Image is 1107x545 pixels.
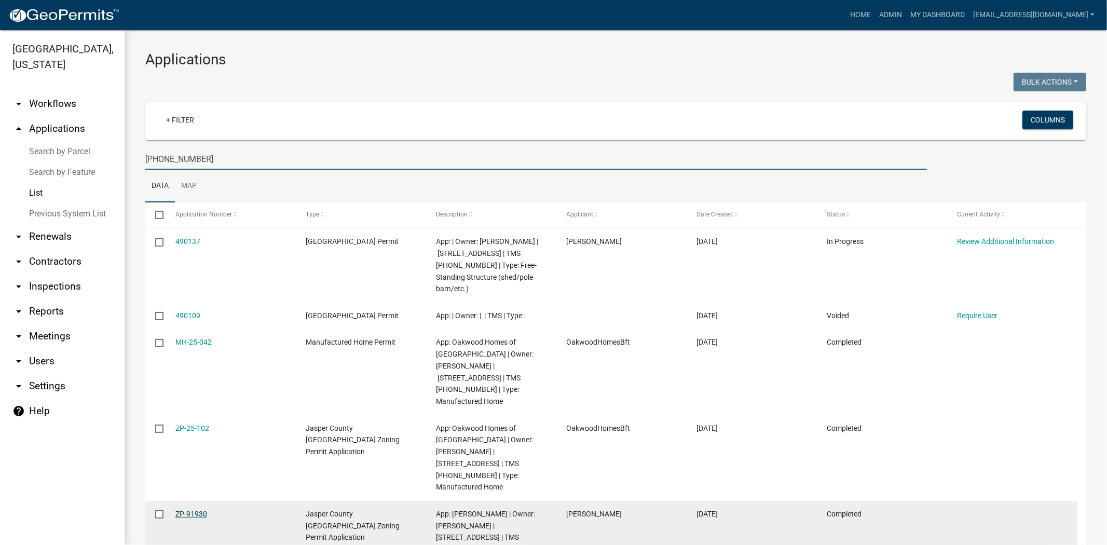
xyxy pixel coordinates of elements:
datatable-header-cell: Current Activity [947,202,1077,227]
a: + Filter [158,111,202,129]
span: Current Activity [957,211,1000,218]
datatable-header-cell: Type [295,202,426,227]
i: arrow_drop_down [12,305,25,318]
datatable-header-cell: Application Number [165,202,295,227]
a: ZP-25-102 [175,424,209,432]
i: help [12,405,25,417]
a: Map [175,170,203,203]
a: ZP-91930 [175,510,207,518]
span: Jasper County Building Permit [306,311,399,320]
datatable-header-cell: Select [145,202,165,227]
button: Bulk Actions [1014,73,1086,91]
i: arrow_drop_down [12,330,25,343]
span: 04/28/2025 [696,338,718,346]
a: Data [145,170,175,203]
span: Application Number [175,211,232,218]
i: arrow_drop_down [12,230,25,243]
span: Description [436,211,468,218]
i: arrow_drop_down [12,380,25,392]
a: Home [846,5,875,25]
i: arrow_drop_down [12,355,25,367]
i: arrow_drop_down [12,255,25,268]
span: Date Created [696,211,733,218]
a: 490109 [175,311,200,320]
i: arrow_drop_down [12,98,25,110]
span: Jasper County SC Zoning Permit Application [306,510,400,542]
i: arrow_drop_down [12,280,25,293]
span: 04/01/2025 [696,424,718,432]
span: Status [827,211,845,218]
datatable-header-cell: Status [817,202,947,227]
span: App: | Owner: | | TMS | Type: [436,311,524,320]
span: OakwoodHomesBft [566,338,630,346]
h3: Applications [145,51,1086,69]
input: Search for applications [145,148,927,170]
span: Richard Brown [566,510,622,518]
span: Applicant [566,211,593,218]
a: MH-25-042 [175,338,212,346]
span: In Progress [827,237,864,246]
span: OakwoodHomesBft [566,424,630,432]
datatable-header-cell: Applicant [556,202,687,227]
span: Richard Brown [566,237,622,246]
span: App: Oakwood Homes of Beaufort | Owner: BROWN RICHARD | 1114 cooks landing rd | TMS 070-00-00-011... [436,338,534,405]
a: My Dashboard [906,5,969,25]
button: Columns [1022,111,1073,129]
span: App: | Owner: BROWN RICHARD | 1114 Cook landing rd | TMS 070-00-00-011 | Type: Free-Standing Stru... [436,237,538,293]
span: Completed [827,510,862,518]
span: Voided [827,311,849,320]
span: 10/10/2023 [696,510,718,518]
a: Require User [957,311,997,320]
a: Admin [875,5,906,25]
a: [EMAIL_ADDRESS][DOMAIN_NAME] [969,5,1099,25]
span: Type [306,211,319,218]
datatable-header-cell: Date Created [687,202,817,227]
span: App: Oakwood Homes of Beaufort | Owner: BROWN RICHARD | 1114 cooks landing rd | TMS 070-00-00-011... [436,424,534,492]
span: Manufactured Home Permit [306,338,395,346]
datatable-header-cell: Description [426,202,556,227]
span: Jasper County SC Zoning Permit Application [306,424,400,456]
a: 490137 [175,237,200,246]
i: arrow_drop_up [12,122,25,135]
span: Completed [827,424,862,432]
span: 10/08/2025 [696,237,718,246]
a: Review Additional Information [957,237,1054,246]
span: Completed [827,338,862,346]
span: 10/08/2025 [696,311,718,320]
span: Jasper County Building Permit [306,237,399,246]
